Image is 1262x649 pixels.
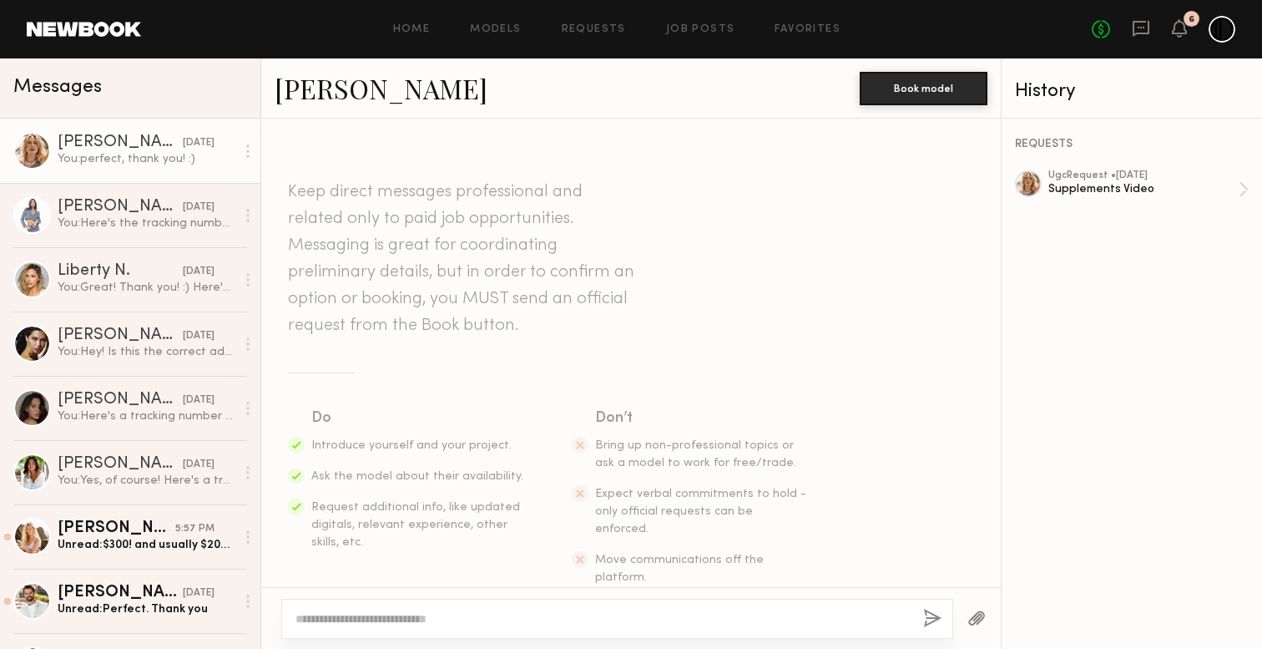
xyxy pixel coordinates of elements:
div: [DATE] [183,457,215,473]
div: [PERSON_NAME] [58,456,183,473]
div: You: Here's a tracking number USPS • 420900369300110597204643293929 Thank you! :) [58,408,235,424]
span: Move communications off the platform. [595,555,764,583]
span: Introduce yourself and your project. [311,440,512,451]
span: Expect verbal commitments to hold - only official requests can be enforced. [595,489,806,535]
div: 6 [1189,15,1194,24]
div: ugc Request • [DATE] [1048,170,1239,181]
div: Liberty N. [58,263,183,280]
div: Don’t [595,407,809,430]
a: [PERSON_NAME] [275,70,487,106]
div: You: perfect, thank you! :) [58,151,235,167]
div: [PERSON_NAME] [58,199,183,215]
div: [DATE] [183,328,215,344]
div: 5:57 PM [175,521,215,537]
div: REQUESTS [1015,139,1249,150]
div: Unread: $300! and usually $200 minimum without [58,537,235,553]
div: [DATE] [183,586,215,601]
div: Unread: Perfect. Thank you [58,601,235,617]
div: [PERSON_NAME] [58,134,183,151]
div: Do [311,407,525,430]
a: Book model [860,80,987,94]
a: Requests [562,24,626,35]
div: [PERSON_NAME] [58,392,183,408]
div: [DATE] [183,200,215,215]
div: You: Here's the tracking number: USPS • 420921229300110597204643293943 Thank you :) [58,215,235,231]
div: History [1015,82,1249,101]
a: Job Posts [666,24,735,35]
span: Bring up non-professional topics or ask a model to work for free/trade. [595,440,796,469]
span: Request additional info, like updated digitals, relevant experience, other skills, etc. [311,502,520,548]
span: Ask the model about their availability. [311,471,523,482]
div: [DATE] [183,393,215,408]
header: Keep direct messages professional and related only to paid job opportunities. Messaging is great ... [288,179,639,339]
div: You: Great! Thank you! :) Here's the tracking number USPS • 420900369300110597204643293936 [58,280,235,296]
div: Supplements Video [1048,181,1239,197]
div: You: Yes, of course! Here's a tracking number USPS • 420915029300110597204643293912 [58,473,235,489]
a: Home [393,24,431,35]
div: [DATE] [183,135,215,151]
a: ugcRequest •[DATE]Supplements Video [1048,170,1249,209]
div: [PERSON_NAME] [58,520,175,537]
a: Favorites [775,24,840,35]
div: [DATE] [183,264,215,280]
span: Messages [13,78,102,97]
div: [PERSON_NAME] [58,327,183,344]
div: [PERSON_NAME] [58,585,183,601]
button: Book model [860,72,987,105]
a: Models [470,24,521,35]
div: You: Hey! Is this the correct address to ship the product? Creator Shipping Address: [STREET_ADDR... [58,344,235,360]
